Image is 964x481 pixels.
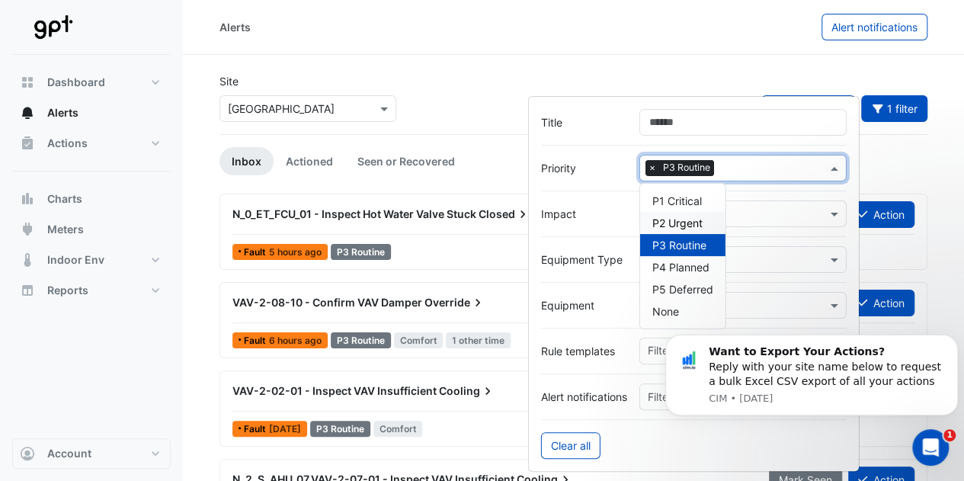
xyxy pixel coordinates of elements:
[943,429,956,441] span: 1
[831,21,918,34] span: Alert notifications
[310,421,370,437] div: P3 Routine
[47,136,88,151] span: Actions
[269,335,322,346] span: Thu 21-Aug-2025 09:31 AWST
[541,160,627,176] label: Priority
[20,191,35,207] app-icon: Charts
[331,244,391,260] div: P3 Routine
[541,206,627,222] label: Impact
[639,183,726,329] ng-dropdown-panel: Options list
[12,128,171,159] button: Actions
[232,296,422,309] span: VAV-2-08-10 - Confirm VAV Damper
[479,207,530,222] span: Closed
[848,290,914,316] button: Action
[541,389,627,405] label: Alert notifications
[645,160,659,175] span: ×
[47,75,105,90] span: Dashboard
[244,336,269,345] span: Fault
[331,332,391,348] div: P3 Routine
[652,216,703,229] span: P2 Urgent
[652,283,713,296] span: P5 Deferred
[20,75,35,90] app-icon: Dashboard
[12,214,171,245] button: Meters
[541,297,627,313] label: Equipment
[269,423,301,435] span: Wed 20-Aug-2025 09:01 AWST
[652,194,702,207] span: P1 Critical
[232,384,437,397] span: VAV-2-02-01 - Inspect VAV Insufficient
[47,222,84,237] span: Meters
[652,305,679,318] span: None
[20,252,35,268] app-icon: Indoor Env
[848,201,914,228] button: Action
[12,98,171,128] button: Alerts
[394,332,444,348] span: Comfort
[652,239,706,252] span: P3 Routine
[232,207,476,220] span: N_0_ET_FCU_01 - Inspect Hot Water Valve Stuck
[12,245,171,275] button: Indoor Env
[659,313,964,440] iframe: Intercom notifications message
[541,114,627,130] label: Title
[244,425,269,434] span: Fault
[861,95,928,122] button: 1 filter
[446,332,511,348] span: 1 other time
[424,295,485,310] span: Override
[20,105,35,120] app-icon: Alerts
[269,246,322,258] span: Thu 21-Aug-2025 10:46 AWST
[12,184,171,214] button: Charts
[47,283,88,298] span: Reports
[541,343,627,359] label: Rule templates
[659,160,714,175] span: P3 Routine
[20,283,35,298] app-icon: Reports
[912,429,949,466] iframe: Intercom live chat
[47,252,104,268] span: Indoor Env
[541,252,627,268] label: Equipment Type
[20,222,35,237] app-icon: Meters
[12,438,171,469] button: Account
[821,14,927,40] button: Alert notifications
[439,383,495,399] span: Cooling
[12,67,171,98] button: Dashboard
[20,136,35,151] app-icon: Actions
[219,147,274,175] a: Inbox
[645,342,672,362] div: Filter
[373,421,423,437] span: Comfort
[652,261,709,274] span: P4 Planned
[541,432,600,459] button: Clear all
[761,95,855,122] button: Sort: Priority
[12,275,171,306] button: Reports
[244,248,269,257] span: Fault
[274,147,345,175] a: Actioned
[47,191,82,207] span: Charts
[47,105,78,120] span: Alerts
[18,12,87,43] img: Company Logo
[47,446,91,461] span: Account
[345,147,467,175] a: Seen or Recovered
[219,19,251,35] div: Alerts
[219,73,239,89] label: Site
